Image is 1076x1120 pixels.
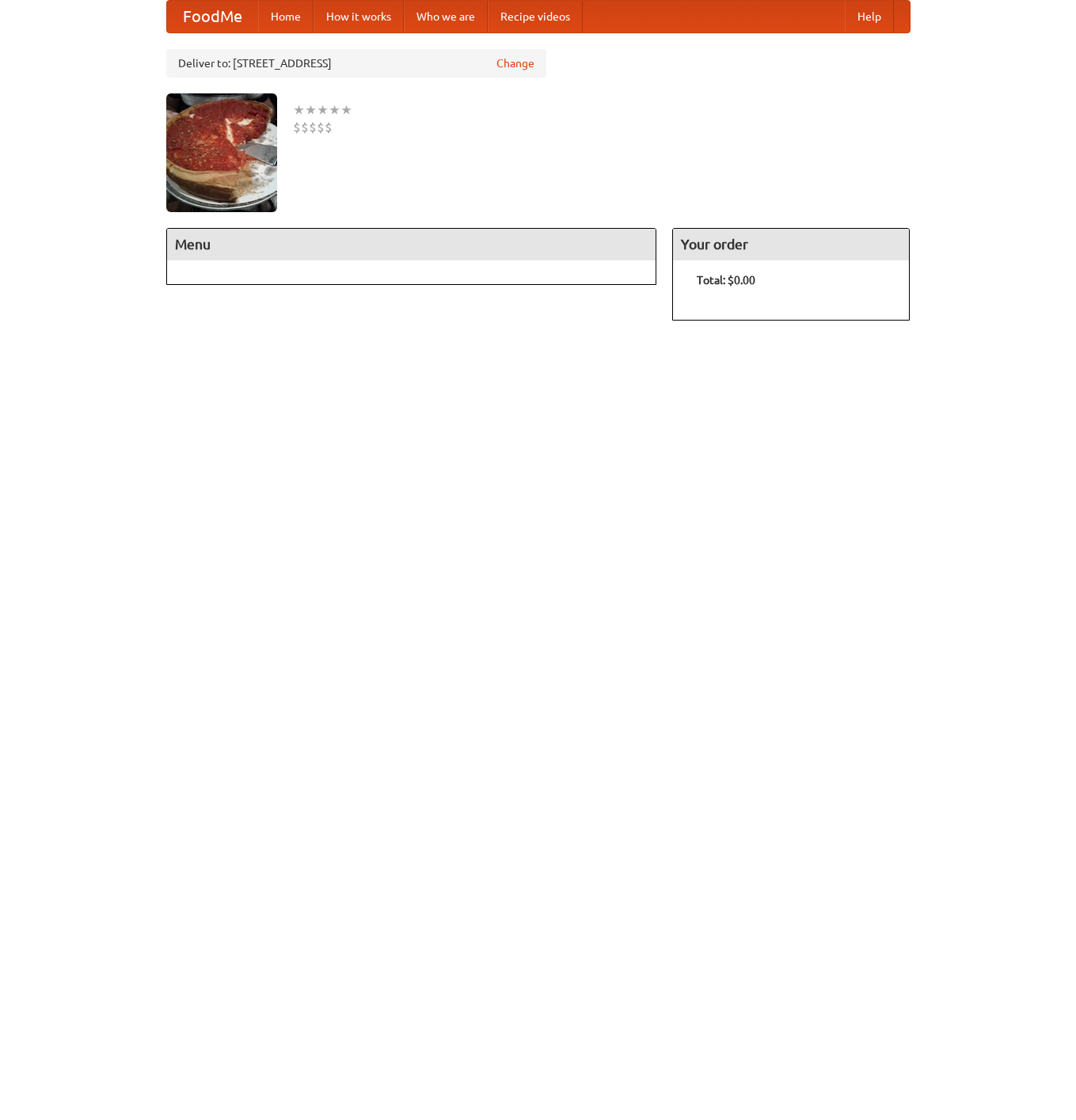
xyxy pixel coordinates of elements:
a: Help [845,1,894,32]
li: ★ [317,101,329,119]
b: Total: $0.00 [697,274,755,287]
li: ★ [340,101,352,119]
a: Home [258,1,314,32]
a: Change [496,55,534,71]
li: $ [301,119,309,136]
a: Recipe videos [488,1,583,32]
li: $ [309,119,317,136]
h4: Your order [673,229,909,260]
a: Who we are [404,1,488,32]
a: FoodMe [167,1,258,32]
li: ★ [305,101,317,119]
li: $ [317,119,325,136]
img: angular.jpg [166,93,277,212]
a: How it works [314,1,404,32]
div: Deliver to: [STREET_ADDRESS] [166,49,546,78]
h4: Menu [167,229,656,260]
li: $ [293,119,301,136]
li: ★ [293,101,305,119]
li: ★ [329,101,340,119]
li: $ [325,119,333,136]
